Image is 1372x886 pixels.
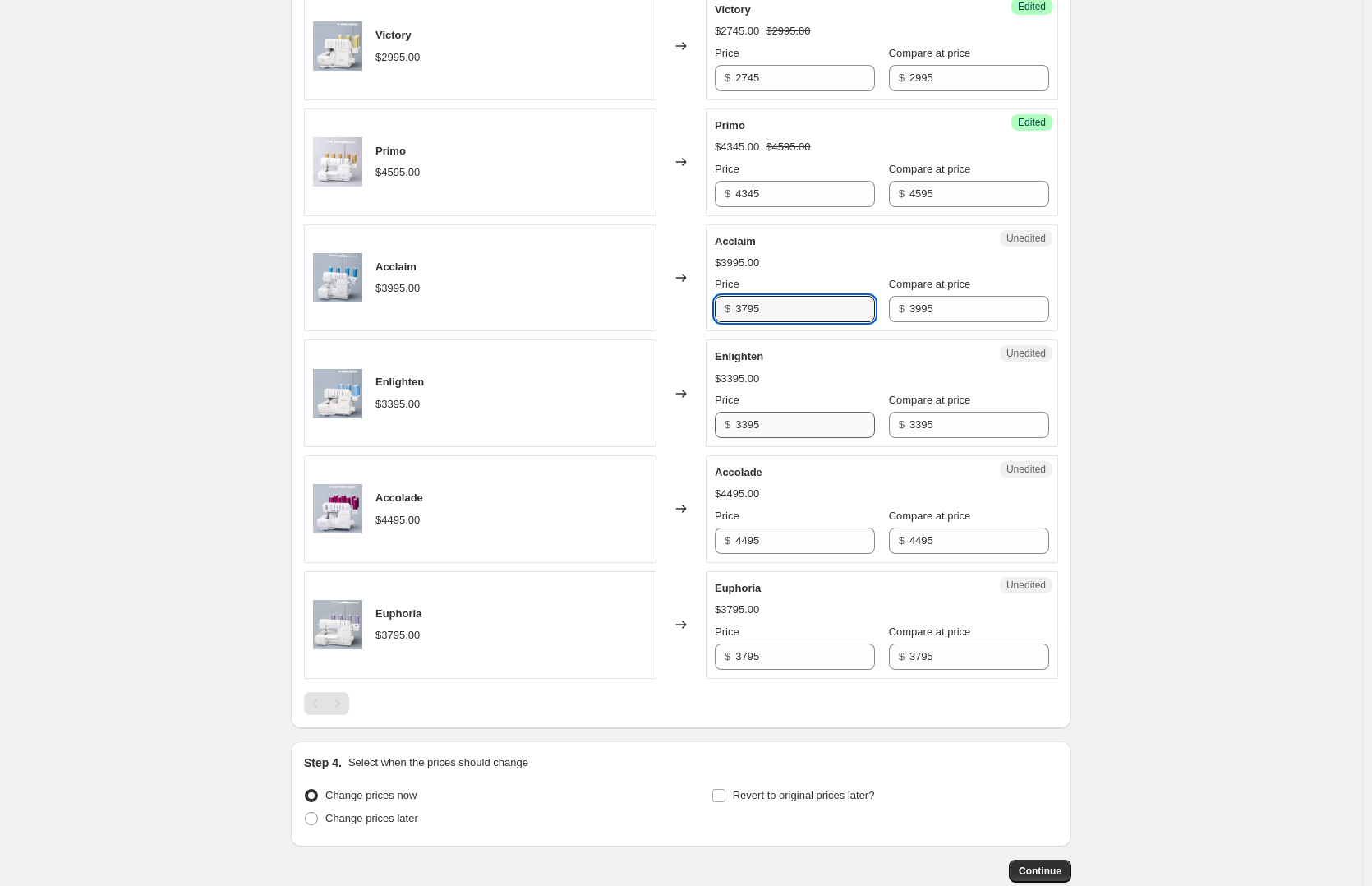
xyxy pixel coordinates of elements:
span: Enlighten [715,350,763,362]
span: Price [715,510,739,522]
span: $ [725,302,730,315]
div: $2995.00 [375,49,420,66]
span: Price [715,278,739,290]
span: Acclaim [715,235,756,247]
div: $4345.00 [715,139,759,155]
button: Continue [1009,860,1071,883]
span: $ [899,534,905,547]
span: Accolade [715,466,762,478]
h2: Step 4. [304,754,342,771]
div: $4495.00 [375,512,420,528]
span: $ [725,534,730,547]
img: Primo_b09d2f43-a19d-452b-bd85-9ab98777ea30_80x.jpg [313,137,362,187]
span: $ [725,72,730,84]
strike: $4595.00 [766,139,810,155]
span: Price [715,394,739,406]
span: Price [715,163,739,175]
img: EUPHORIA-01_cf0c7868-8626-4363-8726-9488230354cb_80x.jpg [313,600,362,649]
span: $ [899,302,905,315]
span: Compare at price [889,510,971,522]
span: Edited [1018,116,1046,129]
div: $4495.00 [715,486,759,502]
nav: Pagination [304,692,349,715]
span: Revert to original prices later? [733,789,875,801]
span: $ [725,187,730,200]
div: $3795.00 [715,602,759,618]
img: image_6662ca23cdcfb_VICTORY-01_2edba419-5467-485c-959c-a9b3f34937d2_80x.jpg [313,21,362,71]
span: Euphoria [715,582,761,594]
img: ACCOLADE-01_ce2393f7-064c-4704-8a34-d1fafd0e42b1_80x.jpg [313,484,362,533]
span: Change prices later [325,812,418,824]
span: $ [725,650,730,662]
span: $ [899,72,905,84]
span: Accolade [375,491,423,504]
div: $3995.00 [375,280,420,297]
span: Compare at price [889,163,971,175]
span: Continue [1019,865,1061,878]
span: Unedited [1006,579,1046,592]
div: $3795.00 [375,627,420,644]
span: Compare at price [889,625,971,638]
img: image_6662ca4b72cc0_ENLIGHTEN-01_97eb37d4-d36d-460b-829d-b08f2c214d04_80x.jpg [313,369,362,418]
span: $ [899,418,905,431]
span: Victory [715,3,751,16]
strike: $2995.00 [766,23,810,39]
span: $ [899,187,905,200]
div: $2745.00 [715,23,759,39]
span: Price [715,625,739,638]
span: Enlighten [375,376,424,388]
span: Victory [375,29,412,41]
div: $3395.00 [715,371,759,387]
span: Unedited [1006,347,1046,360]
span: Euphoria [375,607,421,620]
span: Acclaim [375,261,417,273]
img: image_6662ca630990c_ACCLAIM-01_720f2415-8696-493a-8764-1e8ae2b5ad81_80x.jpg [313,253,362,302]
span: Change prices now [325,789,417,801]
p: Select when the prices should change [348,754,528,771]
span: Primo [715,119,745,132]
span: $ [725,418,730,431]
span: Primo [375,145,406,157]
span: Compare at price [889,278,971,290]
span: Compare at price [889,47,971,59]
span: $ [899,650,905,662]
div: $3395.00 [375,396,420,413]
div: $3995.00 [715,255,759,271]
span: Unedited [1006,232,1046,245]
span: Price [715,47,739,59]
div: $4595.00 [375,164,420,181]
span: Compare at price [889,394,971,406]
span: Unedited [1006,463,1046,476]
